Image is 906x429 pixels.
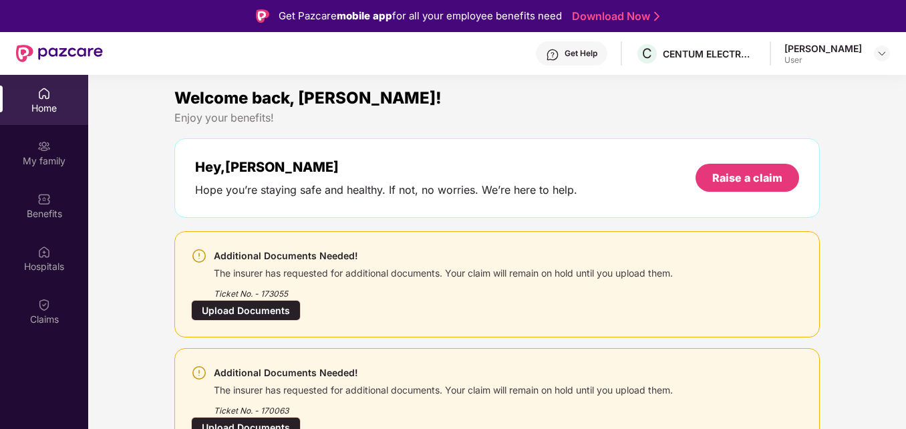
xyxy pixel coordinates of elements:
div: Enjoy your benefits! [174,111,820,125]
div: User [784,55,862,65]
img: Stroke [654,9,659,23]
div: The insurer has requested for additional documents. Your claim will remain on hold until you uplo... [214,381,673,396]
img: New Pazcare Logo [16,45,103,62]
img: svg+xml;base64,PHN2ZyBpZD0iSG9zcGl0YWxzIiB4bWxucz0iaHR0cDovL3d3dy53My5vcmcvMjAwMC9zdmciIHdpZHRoPS... [37,245,51,259]
div: The insurer has requested for additional documents. Your claim will remain on hold until you uplo... [214,264,673,279]
div: Hope you’re staying safe and healthy. If not, no worries. We’re here to help. [195,183,577,197]
img: svg+xml;base64,PHN2ZyBpZD0iV2FybmluZ18tXzI0eDI0IiBkYXRhLW5hbWU9Ildhcm5pbmcgLSAyNHgyNCIgeG1sbnM9Im... [191,365,207,381]
span: C [642,45,652,61]
div: Raise a claim [712,170,782,185]
img: svg+xml;base64,PHN2ZyBpZD0iSG9tZSIgeG1sbnM9Imh0dHA6Ly93d3cudzMub3JnLzIwMDAvc3ZnIiB3aWR0aD0iMjAiIG... [37,87,51,100]
div: Hey, [PERSON_NAME] [195,159,577,175]
div: Additional Documents Needed! [214,365,673,381]
div: CENTUM ELECTRONICS LIMITED [663,47,756,60]
img: svg+xml;base64,PHN2ZyBpZD0iRHJvcGRvd24tMzJ4MzIiIHhtbG5zPSJodHRwOi8vd3d3LnczLm9yZy8yMDAwL3N2ZyIgd2... [877,48,887,59]
div: Additional Documents Needed! [214,248,673,264]
img: svg+xml;base64,PHN2ZyB3aWR0aD0iMjAiIGhlaWdodD0iMjAiIHZpZXdCb3g9IjAgMCAyMCAyMCIgZmlsbD0ibm9uZSIgeG... [37,140,51,153]
img: svg+xml;base64,PHN2ZyBpZD0iV2FybmluZ18tXzI0eDI0IiBkYXRhLW5hbWU9Ildhcm5pbmcgLSAyNHgyNCIgeG1sbnM9Im... [191,248,207,264]
img: Logo [256,9,269,23]
a: Download Now [572,9,655,23]
div: [PERSON_NAME] [784,42,862,55]
div: Ticket No. - 173055 [214,279,673,300]
div: Get Pazcare for all your employee benefits need [279,8,562,24]
span: Welcome back, [PERSON_NAME]! [174,88,442,108]
div: Upload Documents [191,300,301,321]
img: svg+xml;base64,PHN2ZyBpZD0iQ2xhaW0iIHhtbG5zPSJodHRwOi8vd3d3LnczLm9yZy8yMDAwL3N2ZyIgd2lkdGg9IjIwIi... [37,298,51,311]
div: Ticket No. - 170063 [214,396,673,417]
img: svg+xml;base64,PHN2ZyBpZD0iSGVscC0zMngzMiIgeG1sbnM9Imh0dHA6Ly93d3cudzMub3JnLzIwMDAvc3ZnIiB3aWR0aD... [546,48,559,61]
div: Get Help [565,48,597,59]
strong: mobile app [337,9,392,22]
img: svg+xml;base64,PHN2ZyBpZD0iQmVuZWZpdHMiIHhtbG5zPSJodHRwOi8vd3d3LnczLm9yZy8yMDAwL3N2ZyIgd2lkdGg9Ij... [37,192,51,206]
